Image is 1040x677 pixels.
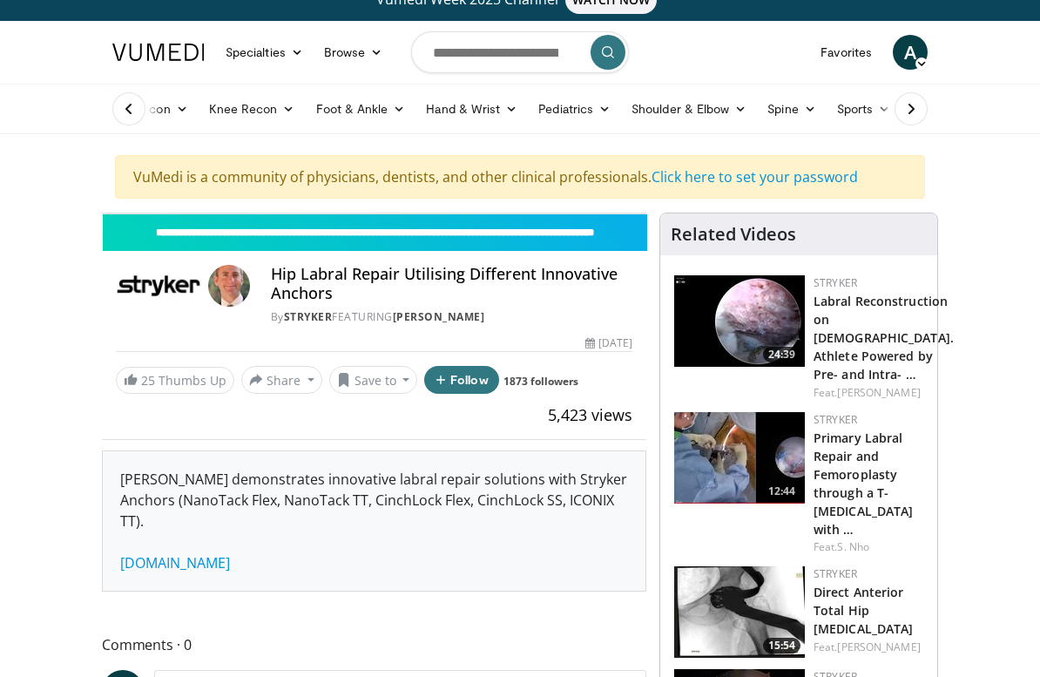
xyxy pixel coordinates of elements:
[671,224,796,245] h4: Related Videos
[215,35,314,70] a: Specialties
[503,374,578,389] a: 1873 followers
[814,584,913,637] a: Direct Anterior Total Hip [MEDICAL_DATA]
[208,265,250,307] img: Avatar
[893,35,928,70] a: A
[810,35,882,70] a: Favorites
[411,31,629,73] input: Search topics, interventions
[814,275,857,290] a: Stryker
[199,91,306,126] a: Knee Recon
[112,44,205,61] img: VuMedi Logo
[548,404,632,425] span: 5,423 views
[115,155,925,199] div: VuMedi is a community of physicians, dentists, and other clinical professionals.
[837,539,869,554] a: S. Nho
[674,275,805,367] a: 24:39
[674,412,805,504] img: 964b41de-9429-498e-b9e7-759add9d7296.150x105_q85_crop-smart_upscale.jpg
[314,35,394,70] a: Browse
[763,484,800,499] span: 12:44
[141,372,155,389] span: 25
[424,366,499,394] button: Follow
[284,309,333,324] a: Stryker
[837,385,920,400] a: [PERSON_NAME]
[814,385,954,401] div: Feat.
[116,367,234,394] a: 25 Thumbs Up
[585,335,632,351] div: [DATE]
[621,91,757,126] a: Shoulder & Elbow
[528,91,621,126] a: Pediatrics
[827,91,902,126] a: Sports
[674,275,805,367] img: 1946da98-1de4-43b6-b2f1-13555572cecd.150x105_q85_crop-smart_upscale.jpg
[393,309,485,324] a: [PERSON_NAME]
[329,366,418,394] button: Save to
[763,347,800,362] span: 24:39
[674,412,805,504] a: 12:44
[814,539,923,555] div: Feat.
[757,91,826,126] a: Spine
[674,566,805,658] img: 78237688-f8ba-43d9-9c5d-31d32ee21bde.150x105_q85_crop-smart_upscale.jpg
[814,566,857,581] a: Stryker
[415,91,528,126] a: Hand & Wrist
[103,451,645,591] div: [PERSON_NAME] demonstrates innovative labral repair solutions with Stryker Anchors (NanoTack Flex...
[814,430,913,538] a: Primary Labral Repair and Femoroplasty through a T-[MEDICAL_DATA] with …
[116,265,201,307] img: Stryker
[814,412,857,427] a: Stryker
[814,640,923,655] div: Feat.
[271,309,632,325] div: By FEATURING
[241,366,322,394] button: Share
[271,265,632,302] h4: Hip Labral Repair Utilising Different Innovative Anchors
[814,293,954,383] a: Labral Reconstruction on [DEMOGRAPHIC_DATA]. Athlete Powered by Pre- and Intra- …
[102,633,646,656] span: Comments 0
[652,167,858,186] a: Click here to set your password
[763,638,800,653] span: 15:54
[674,566,805,658] a: 15:54
[120,553,230,572] a: [DOMAIN_NAME]
[837,640,920,654] a: [PERSON_NAME]
[306,91,416,126] a: Foot & Ankle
